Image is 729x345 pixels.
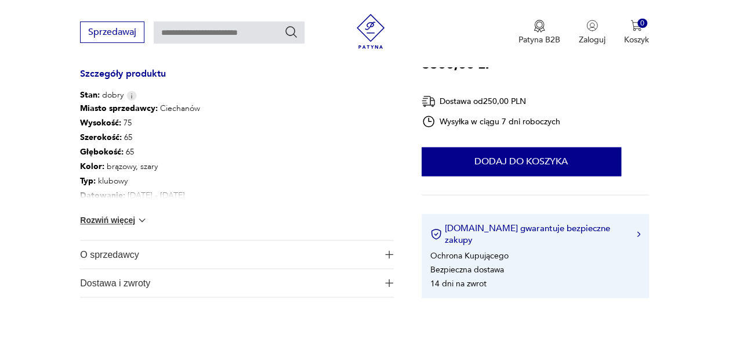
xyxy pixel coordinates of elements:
[422,94,561,109] div: Dostawa od 250,00 PLN
[80,70,393,89] h3: Szczegóły produktu
[422,94,436,109] img: Ikona dostawy
[80,130,201,145] p: 65
[637,231,640,237] img: Ikona strzałki w prawo
[422,147,621,176] button: Dodaj do koszyka
[579,20,605,45] button: Zaloguj
[80,159,201,174] p: brązowy, szary
[624,34,649,45] p: Koszyk
[637,19,647,28] div: 0
[534,20,545,33] img: Ikona medalu
[80,174,201,188] p: klubowy
[80,269,393,297] button: Ikona plusaDostawa i zwroty
[136,214,148,226] img: chevron down
[80,269,378,297] span: Dostawa i zwroty
[586,20,598,31] img: Ikonka użytkownika
[80,116,201,130] p: 75
[422,114,561,128] div: Wysyłka w ciągu 7 dni roboczych
[353,14,388,49] img: Patyna - sklep z meblami i dekoracjami vintage
[80,29,144,37] a: Sprzedawaj
[80,103,158,114] b: Miasto sprzedawcy :
[518,20,560,45] a: Ikona medaluPatyna B2B
[80,132,122,143] b: Szerokość :
[80,188,201,203] p: [DATE] - [DATE]
[80,240,378,268] span: O sprzedawcy
[430,228,442,240] img: Ikona certyfikatu
[80,89,100,100] b: Stan:
[385,279,393,287] img: Ikona plusa
[624,20,649,45] button: 0Koszyk
[80,161,104,172] b: Kolor:
[385,250,393,258] img: Ikona plusa
[126,91,137,100] img: Info icon
[579,34,605,45] p: Zaloguj
[80,89,124,101] span: dobry
[430,278,487,289] li: 14 dni na zwrot
[80,21,144,43] button: Sprzedawaj
[80,175,96,186] b: Typ :
[80,240,393,268] button: Ikona plusaO sprzedawcy
[518,20,560,45] button: Patyna B2B
[80,145,201,159] p: 65
[518,34,560,45] p: Patyna B2B
[630,20,642,31] img: Ikona koszyka
[430,264,504,275] li: Bezpieczna dostawa
[430,222,640,246] button: [DOMAIN_NAME] gwarantuje bezpieczne zakupy
[80,214,147,226] button: Rozwiń więcej
[80,101,201,116] p: Ciechanów
[80,190,125,201] b: Datowanie :
[80,117,121,128] b: Wysokość :
[284,25,298,39] button: Szukaj
[80,146,124,157] b: Głębokość :
[430,250,509,261] li: Ochrona Kupującego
